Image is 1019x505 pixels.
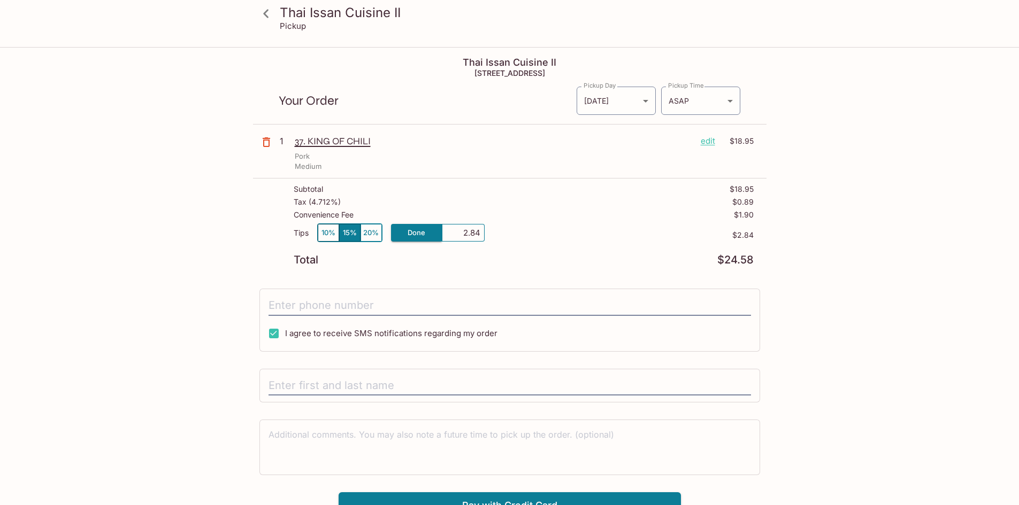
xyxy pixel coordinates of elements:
[280,4,758,21] h3: Thai Issan Cuisine II
[294,185,323,193] p: Subtotal
[295,161,321,172] p: Medium
[734,211,754,219] p: $1.90
[732,198,754,206] p: $0.89
[339,224,361,242] button: 15%
[280,135,290,147] p: 1
[279,96,576,106] p: Your Order
[717,255,754,265] p: $24.58
[668,81,704,90] label: Pickup Time
[722,135,754,147] p: $18.95
[294,229,309,237] p: Tips
[701,135,715,147] p: edit
[294,211,354,219] p: Convenience Fee
[485,231,754,239] p: $2.84
[295,135,692,147] p: 37. KING OF CHILI
[577,87,656,115] div: [DATE]
[253,57,767,68] h4: Thai Issan Cuisine II
[661,87,740,115] div: ASAP
[269,376,751,396] input: Enter first and last name
[391,224,442,242] button: Done
[269,296,751,316] input: Enter phone number
[253,68,767,77] h5: [STREET_ADDRESS]
[318,224,339,242] button: 10%
[280,21,306,31] p: Pickup
[361,224,382,242] button: 20%
[584,81,616,90] label: Pickup Day
[285,328,497,338] span: I agree to receive SMS notifications regarding my order
[295,151,310,161] p: Pork
[294,198,341,206] p: Tax ( 4.712% )
[730,185,754,193] p: $18.95
[294,255,318,265] p: Total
